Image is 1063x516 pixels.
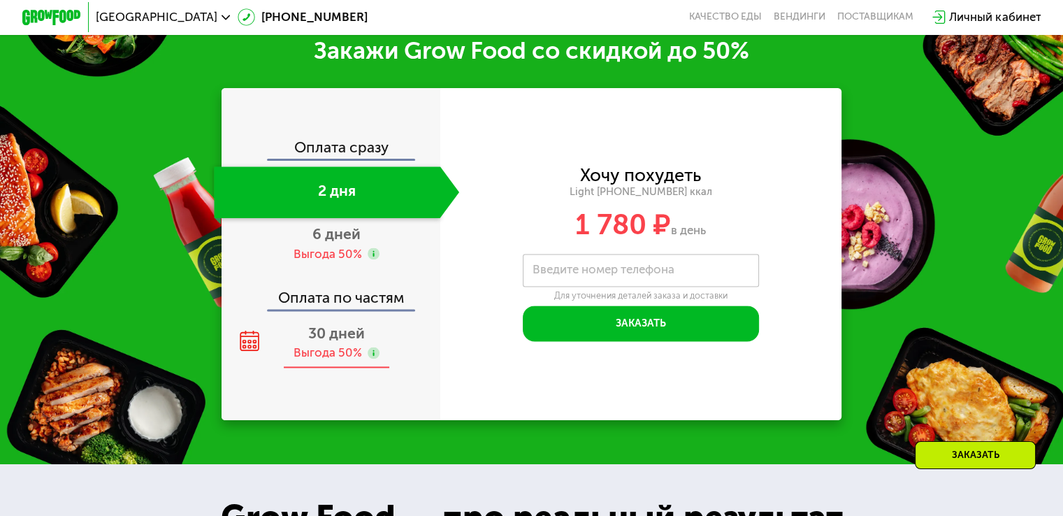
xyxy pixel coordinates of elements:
[223,140,440,159] div: Оплата сразу
[238,8,368,26] a: [PHONE_NUMBER]
[523,306,759,341] button: Заказать
[96,11,217,23] span: [GEOGRAPHIC_DATA]
[533,266,674,274] label: Введите номер телефона
[294,246,362,262] div: Выгода 50%
[915,441,1036,469] div: Заказать
[774,11,825,23] a: Вендинги
[223,275,440,310] div: Оплата по частям
[294,345,362,361] div: Выгода 50%
[689,11,762,23] a: Качество еды
[440,185,842,199] div: Light [PHONE_NUMBER] ккал
[575,208,671,241] span: 1 780 ₽
[837,11,913,23] div: поставщикам
[312,225,361,243] span: 6 дней
[671,223,706,237] span: в день
[523,290,759,301] div: Для уточнения деталей заказа и доставки
[580,167,701,183] div: Хочу похудеть
[949,8,1041,26] div: Личный кабинет
[308,324,365,342] span: 30 дней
